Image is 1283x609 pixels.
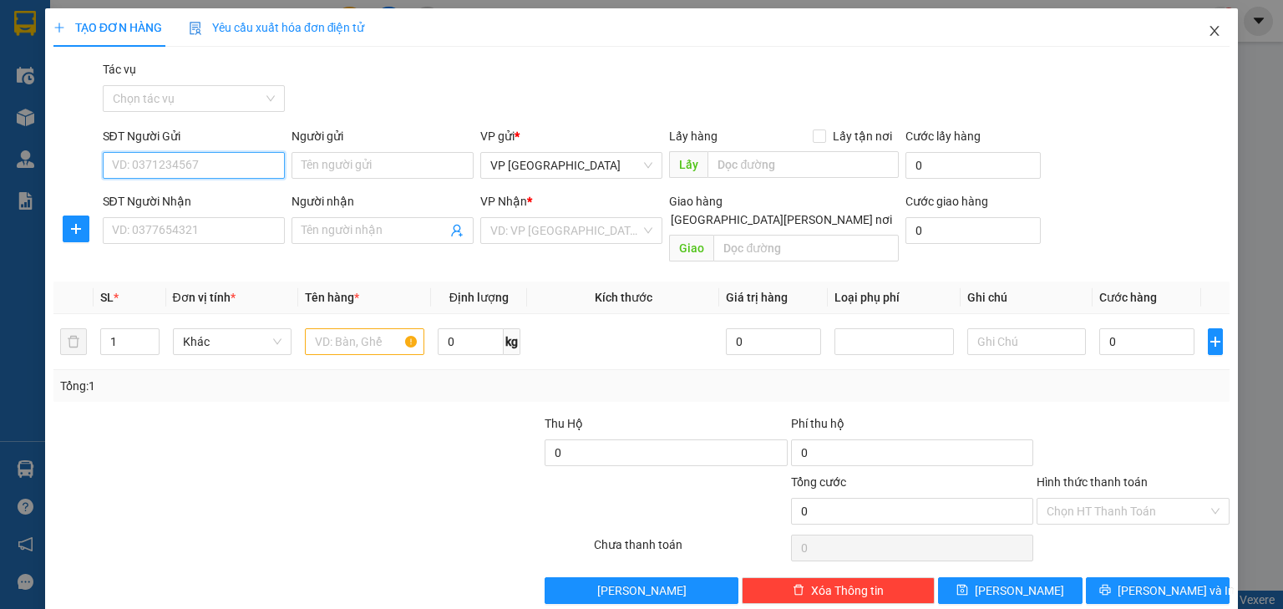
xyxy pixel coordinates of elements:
[1086,577,1230,604] button: printer[PERSON_NAME] và In
[1208,24,1221,38] span: close
[793,584,804,597] span: delete
[183,329,282,354] span: Khác
[490,153,652,178] span: VP Đà Nẵng
[905,195,988,208] label: Cước giao hàng
[905,152,1041,179] input: Cước lấy hàng
[305,291,359,304] span: Tên hàng
[63,216,89,242] button: plus
[60,328,87,355] button: delete
[1099,584,1111,597] span: printer
[292,127,474,145] div: Người gửi
[450,224,464,237] span: user-add
[480,195,527,208] span: VP Nhận
[595,291,652,304] span: Kích thước
[292,192,474,211] div: Người nhận
[449,291,509,304] span: Định lượng
[100,291,114,304] span: SL
[967,328,1087,355] input: Ghi Chú
[669,129,718,143] span: Lấy hàng
[669,235,713,261] span: Giao
[597,581,687,600] span: [PERSON_NAME]
[664,211,899,229] span: [GEOGRAPHIC_DATA][PERSON_NAME] nơi
[1209,335,1222,348] span: plus
[713,235,899,261] input: Dọc đường
[480,127,662,145] div: VP gửi
[63,222,89,236] span: plus
[545,577,738,604] button: [PERSON_NAME]
[956,584,968,597] span: save
[1191,8,1238,55] button: Close
[938,577,1083,604] button: save[PERSON_NAME]
[791,414,1033,439] div: Phí thu hộ
[811,581,884,600] span: Xóa Thông tin
[1208,328,1223,355] button: plus
[189,21,365,34] span: Yêu cầu xuất hóa đơn điện tử
[53,22,65,33] span: plus
[742,577,935,604] button: deleteXóa Thông tin
[1099,291,1157,304] span: Cước hàng
[60,377,496,395] div: Tổng: 1
[828,282,961,314] th: Loại phụ phí
[173,291,236,304] span: Đơn vị tính
[791,475,846,489] span: Tổng cước
[669,195,723,208] span: Giao hàng
[669,151,707,178] span: Lấy
[726,291,788,304] span: Giá trị hàng
[905,129,981,143] label: Cước lấy hàng
[103,63,136,76] label: Tác vụ
[905,217,1041,244] input: Cước giao hàng
[1037,475,1148,489] label: Hình thức thanh toán
[53,21,162,34] span: TẠO ĐƠN HÀNG
[103,127,285,145] div: SĐT Người Gửi
[592,535,789,565] div: Chưa thanh toán
[305,328,424,355] input: VD: Bàn, Ghế
[1118,581,1235,600] span: [PERSON_NAME] và In
[975,581,1064,600] span: [PERSON_NAME]
[189,22,202,35] img: icon
[726,328,821,355] input: 0
[545,417,583,430] span: Thu Hộ
[103,192,285,211] div: SĐT Người Nhận
[826,127,899,145] span: Lấy tận nơi
[707,151,899,178] input: Dọc đường
[504,328,520,355] span: kg
[961,282,1093,314] th: Ghi chú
